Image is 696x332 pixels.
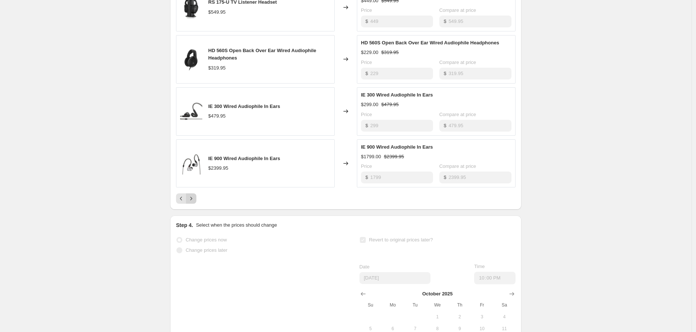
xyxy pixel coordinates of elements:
[385,326,401,332] span: 6
[444,18,446,24] span: $
[381,101,399,108] strike: $479.95
[361,60,372,65] span: Price
[426,311,449,323] button: Wednesday October 1 2025
[384,153,404,160] strike: $2399.95
[429,314,446,320] span: 1
[359,299,382,311] th: Sunday
[361,153,381,160] div: $1799.00
[186,237,227,243] span: Change prices now
[429,302,446,308] span: We
[208,64,226,72] div: $319.95
[196,221,277,229] p: Select when the prices should change
[407,302,423,308] span: Tu
[439,60,476,65] span: Compare at price
[365,123,368,128] span: $
[404,299,426,311] th: Tuesday
[186,193,196,204] button: Next
[474,264,484,269] span: Time
[474,272,516,284] input: 12:00
[439,112,476,117] span: Compare at price
[186,247,227,253] span: Change prices later
[365,71,368,76] span: $
[452,314,468,320] span: 2
[439,163,476,169] span: Compare at price
[496,326,513,332] span: 11
[208,104,280,109] span: IE 300 Wired Audiophile In Ears
[358,289,368,299] button: Show previous month, September 2025
[471,299,493,311] th: Friday
[474,326,490,332] span: 10
[493,299,516,311] th: Saturday
[429,326,446,332] span: 8
[452,326,468,332] span: 9
[361,112,372,117] span: Price
[208,156,280,161] span: IE 900 Wired Audiophile In Ears
[361,7,372,13] span: Price
[382,299,404,311] th: Monday
[439,7,476,13] span: Compare at price
[426,299,449,311] th: Wednesday
[493,311,516,323] button: Saturday October 4 2025
[474,302,490,308] span: Fr
[365,18,368,24] span: $
[359,264,369,270] span: Date
[208,48,316,61] span: HD 560S Open Back Over Ear Wired Audiophile Headphones
[369,237,433,243] span: Revert to original prices later?
[407,326,423,332] span: 7
[362,302,379,308] span: Su
[361,144,433,150] span: IE 900 Wired Audiophile In Ears
[176,193,196,204] nav: Pagination
[452,302,468,308] span: Th
[361,49,378,56] div: $229.00
[208,9,226,16] div: $549.95
[361,92,433,98] span: IE 300 Wired Audiophile In Ears
[361,101,378,108] div: $299.00
[362,326,379,332] span: 5
[496,314,513,320] span: 4
[180,152,202,175] img: ie_900_product_shot_final_04B_80x.png
[474,314,490,320] span: 3
[359,272,430,284] input: 9/1/2025
[444,123,446,128] span: $
[385,302,401,308] span: Mo
[381,49,399,56] strike: $319.95
[507,289,517,299] button: Show next month, November 2025
[176,193,186,204] button: Previous
[496,302,513,308] span: Sa
[208,112,226,120] div: $479.95
[208,165,228,172] div: $2399.95
[444,71,446,76] span: $
[180,48,202,70] img: hd_560s_e-commerce_atf_01_80x.jpg
[361,163,372,169] span: Price
[449,299,471,311] th: Thursday
[365,175,368,180] span: $
[444,175,446,180] span: $
[361,40,499,45] span: HD 560S Open Back Over Ear Wired Audiophile Headphones
[176,221,193,229] h2: Step 4.
[180,100,202,122] img: ie_300_product_shot_2_v3_80x.png
[471,311,493,323] button: Friday October 3 2025
[449,311,471,323] button: Thursday October 2 2025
